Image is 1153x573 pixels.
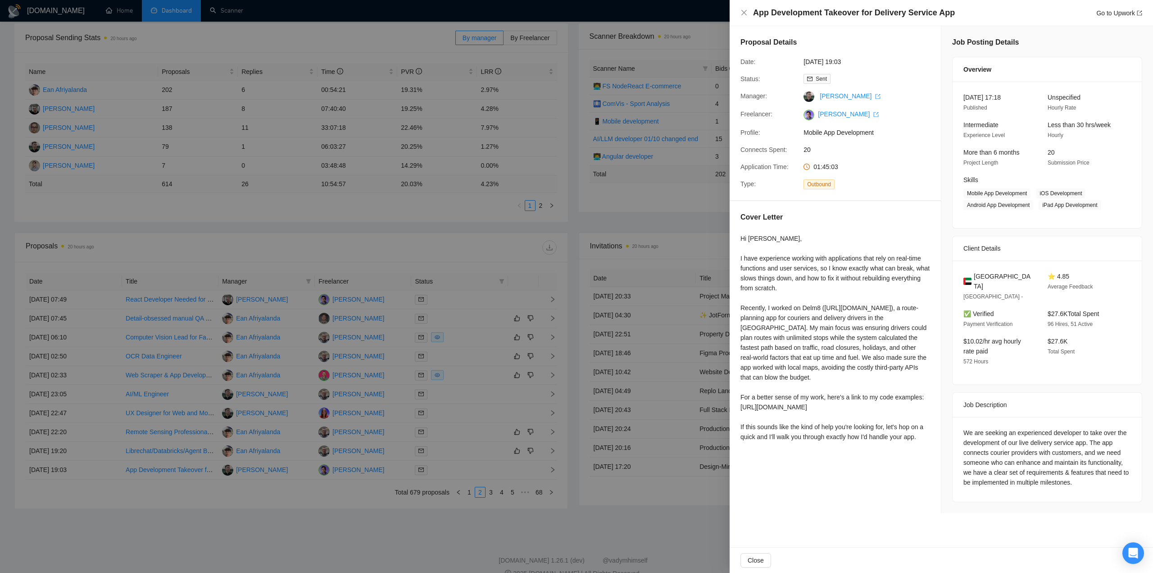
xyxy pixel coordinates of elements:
span: Manager: [740,92,767,100]
span: Skills [963,176,978,183]
span: Unspecified [1048,94,1080,101]
span: 20 [1048,149,1055,156]
span: Hourly Rate [1048,105,1076,111]
div: We are seeking an experienced developer to take over the development of our live delivery service... [963,428,1131,487]
img: c1qrm7vV4WvEeVS0e--M40JV3Z1lcNt3CycQ4ky34xw_WCwHbmw3i7BZVjR_wyEgGO [803,110,814,120]
span: [GEOGRAPHIC_DATA] - [963,293,1023,300]
span: [DATE] 19:03 [803,57,939,67]
span: export [875,94,881,99]
div: Hi [PERSON_NAME], I have experience working with applications that rely on real-time functions an... [740,234,930,442]
span: Mobile App Development [963,188,1030,198]
span: Connects Spent: [740,146,787,153]
div: Job Description [963,393,1131,417]
span: Type: [740,180,756,188]
span: Mobile App Development [803,128,939,138]
span: clock-circle [803,164,810,170]
span: iPad App Development [1039,200,1101,210]
h4: App Development Takeover for Delivery Service App [753,7,955,18]
a: Go to Upworkexport [1096,9,1142,17]
a: [PERSON_NAME] export [818,110,879,118]
span: Hourly [1048,132,1063,138]
span: Project Length [963,160,998,166]
span: Profile: [740,129,760,136]
button: Close [740,9,748,17]
span: Submission Price [1048,160,1089,166]
span: mail [807,76,813,82]
span: ⭐ 4.85 [1048,273,1069,280]
span: 01:45:03 [813,163,838,170]
span: Published [963,105,987,111]
span: Close [748,555,764,565]
span: Freelancer: [740,110,772,118]
span: Date: [740,58,755,65]
span: export [873,112,879,117]
span: $27.6K [1048,338,1067,345]
button: Close [740,553,771,568]
span: $27.6K Total Spent [1048,310,1099,317]
span: Less than 30 hrs/week [1048,121,1111,128]
h5: Job Posting Details [952,37,1019,48]
span: Total Spent [1048,348,1075,355]
span: Average Feedback [1048,284,1093,290]
span: 572 Hours [963,358,988,365]
span: Overview [963,64,991,74]
span: Sent [816,76,827,82]
span: [DATE] 17:18 [963,94,1001,101]
span: [GEOGRAPHIC_DATA] [974,271,1033,291]
span: Payment Verification [963,321,1012,327]
span: 96 Hires, 51 Active [1048,321,1093,327]
span: ✅ Verified [963,310,994,317]
span: iOS Development [1036,188,1085,198]
span: $10.02/hr avg hourly rate paid [963,338,1021,355]
span: Status: [740,75,760,83]
img: 🇦🇪 [963,276,971,286]
span: Intermediate [963,121,999,128]
span: Experience Level [963,132,1005,138]
span: export [1137,10,1142,16]
a: [PERSON_NAME] export [820,92,881,100]
span: Outbound [803,179,835,189]
span: close [740,9,748,16]
div: Open Intercom Messenger [1122,542,1144,564]
span: Application Time: [740,163,789,170]
h5: Cover Letter [740,212,783,223]
span: More than 6 months [963,149,1020,156]
h5: Proposal Details [740,37,797,48]
div: Client Details [963,236,1131,261]
span: 20 [803,145,939,155]
span: Android App Development [963,200,1033,210]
